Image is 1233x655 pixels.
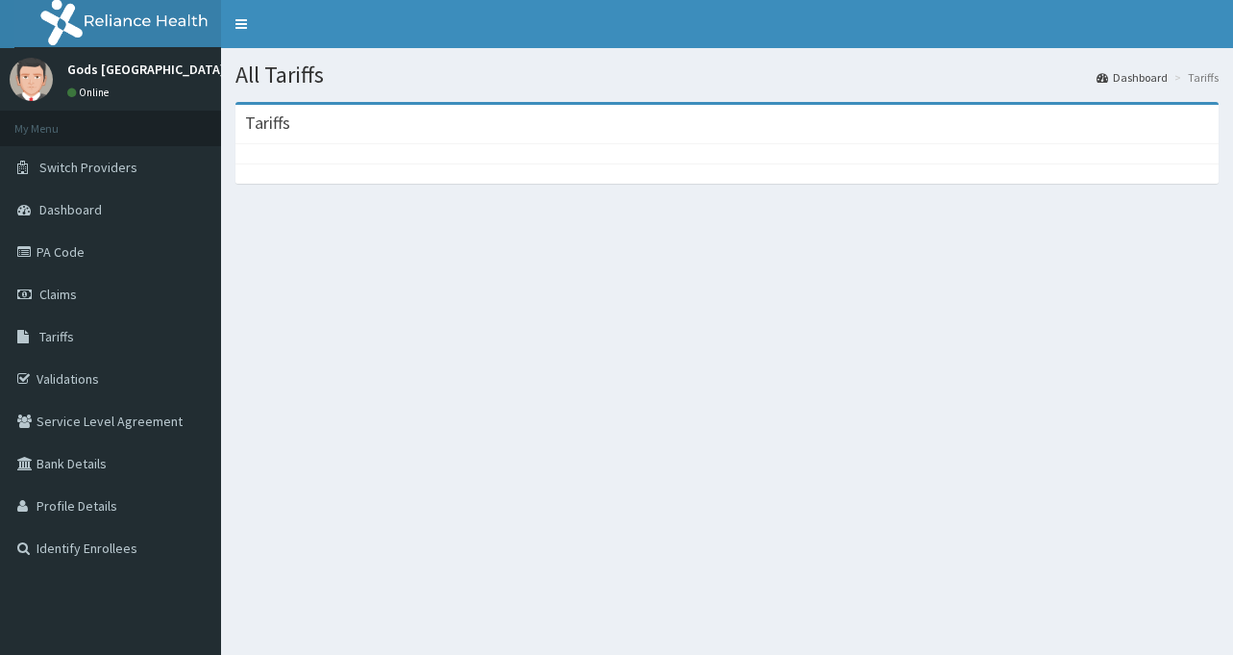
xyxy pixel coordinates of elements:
span: Dashboard [39,201,102,218]
h1: All Tariffs [235,63,1219,88]
h3: Tariffs [245,114,290,132]
span: Switch Providers [39,159,137,176]
li: Tariffs [1170,69,1219,86]
span: Claims [39,286,77,303]
a: Online [67,86,113,99]
img: User Image [10,58,53,101]
p: Gods [GEOGRAPHIC_DATA] [67,63,225,76]
a: Dashboard [1097,69,1168,86]
span: Tariffs [39,328,74,345]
